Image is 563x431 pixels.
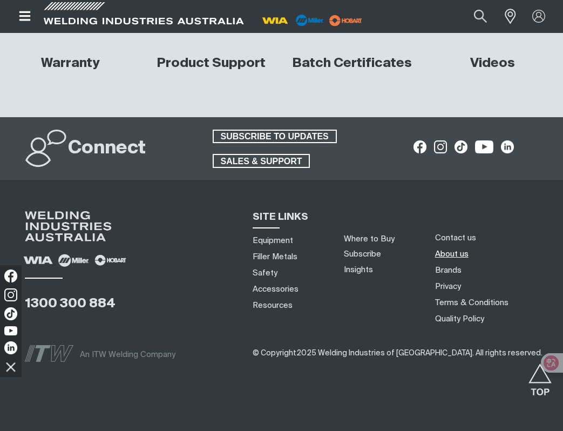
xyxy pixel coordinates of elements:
a: About us [435,248,469,260]
span: SITE LINKS [253,212,308,222]
span: © Copyright 2025 Welding Industries of [GEOGRAPHIC_DATA] . All rights reserved. [253,349,542,357]
a: Privacy [435,281,461,292]
h2: Connect [68,137,146,160]
a: SUBSCRIBE TO UPDATES [213,130,337,144]
nav: Sitemap [249,233,331,314]
img: miller [326,12,365,29]
a: Brands [435,265,462,276]
a: 1300 300 884 [25,297,116,310]
span: SUBSCRIBE TO UPDATES [214,130,336,144]
input: Product name or item number... [449,4,499,29]
span: ​​​​​​​​​​​​​​​​​​ ​​​​​​ [253,349,542,357]
a: Safety [253,267,277,279]
a: Terms & Conditions [435,297,508,308]
a: SALES & SUPPORT [213,154,310,168]
img: Facebook [4,270,17,282]
a: Insights [344,266,373,274]
img: YouTube [4,326,17,335]
button: Search products [462,4,499,29]
a: Resources [253,300,293,311]
a: Accessories [253,284,299,295]
a: Contact us [435,232,476,244]
a: Quality Policy [435,313,484,325]
a: Equipment [253,235,293,246]
img: hide socials [2,358,20,376]
a: Filler Metals [253,251,297,262]
a: Batch Certificates [292,57,412,70]
a: Videos [470,57,515,70]
span: SALES & SUPPORT [214,154,309,168]
button: Scroll to top [528,363,552,388]
nav: Footer [431,230,558,327]
a: Subscribe [344,250,381,258]
img: Instagram [4,288,17,301]
a: Where to Buy [344,235,395,243]
a: miller [326,16,365,24]
a: Warranty [41,57,100,70]
img: LinkedIn [4,341,17,354]
span: An ITW Welding Company [80,351,175,359]
a: Product Support [157,57,266,70]
img: TikTok [4,307,17,320]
